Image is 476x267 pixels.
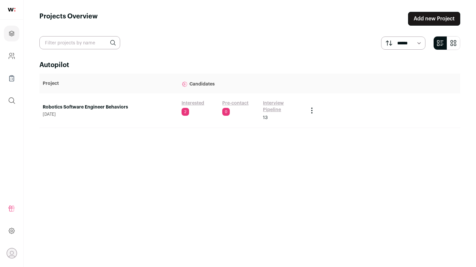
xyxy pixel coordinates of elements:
p: Candidates [182,77,301,90]
span: 13 [263,114,268,121]
a: Add new Project [408,12,460,26]
a: Company and ATS Settings [4,48,19,64]
a: Interested [182,100,204,107]
span: 0 [222,108,230,116]
span: [DATE] [43,112,175,117]
a: Projects [4,26,19,41]
a: Company Lists [4,70,19,86]
button: Project Actions [308,107,316,114]
a: Robotics Software Engineer Behaviors [43,104,175,110]
a: Pre-contact [222,100,249,107]
img: wellfound-shorthand-0d5821cbd27db2630d0214b213865d53afaa358527fdda9d0ea32b1df1b89c2c.svg [8,8,15,12]
p: Project [43,80,175,87]
input: Filter projects by name [39,36,120,49]
a: Interview Pipeline [263,100,301,113]
h1: Projects Overview [39,12,98,26]
span: 2 [182,108,189,116]
button: Open dropdown [7,248,17,258]
h2: Autopilot [39,61,460,70]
